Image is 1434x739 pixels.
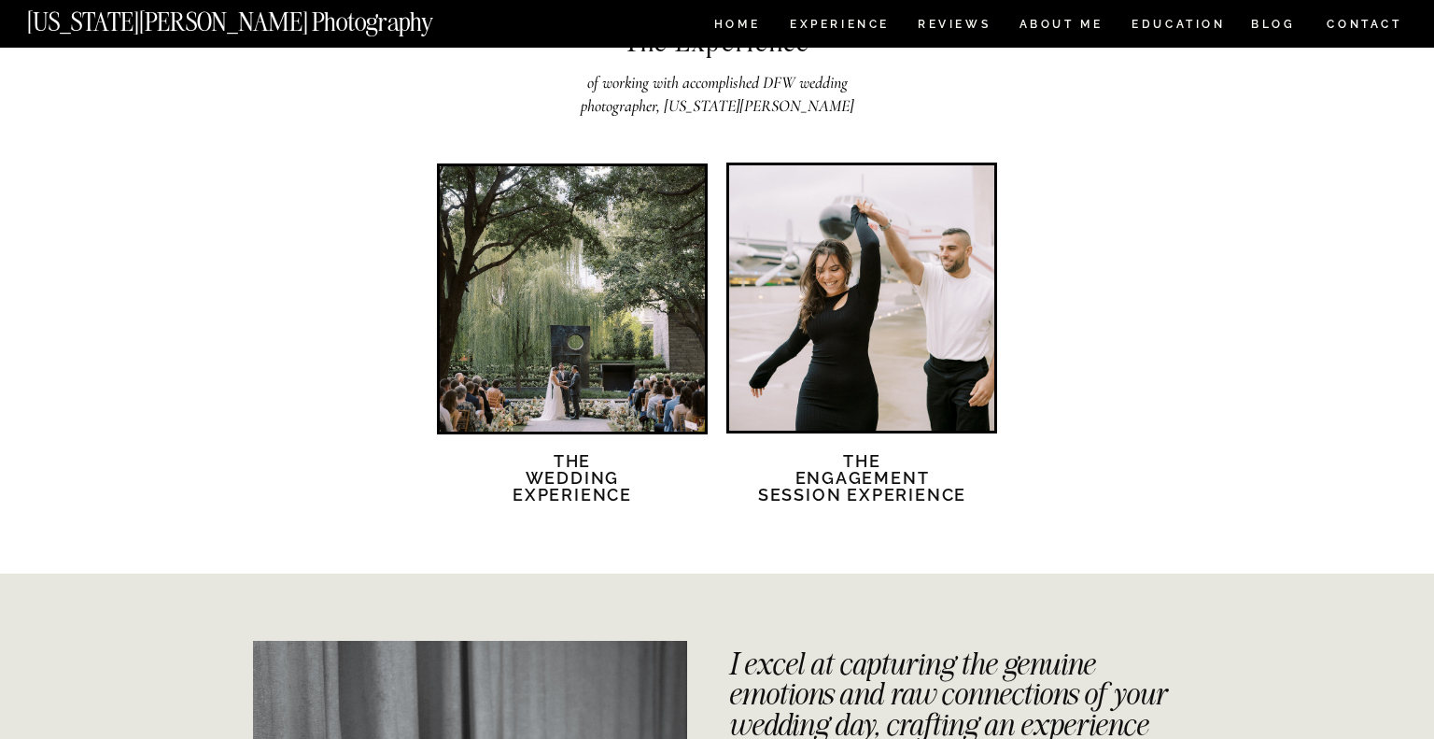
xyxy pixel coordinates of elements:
a: HOME [710,19,764,35]
h2: The Wedding Experience [492,453,653,526]
a: Experience [790,19,888,35]
h2: of working with accomplished DFW wedding photographer, [US_STATE][PERSON_NAME] [567,71,867,117]
a: [US_STATE][PERSON_NAME] Photography [27,9,496,25]
a: ABOUT ME [1019,19,1104,35]
a: BLOG [1251,19,1296,35]
a: REVIEWS [918,19,988,35]
a: TheWedding Experience [492,453,653,526]
h2: The Experience [515,27,919,64]
h2: The Engagement session Experience [756,453,968,526]
a: CONTACT [1326,14,1403,35]
a: EDUCATION [1130,19,1228,35]
a: TheEngagement session Experience [756,453,968,526]
h2: Learn more about [622,1,812,21]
